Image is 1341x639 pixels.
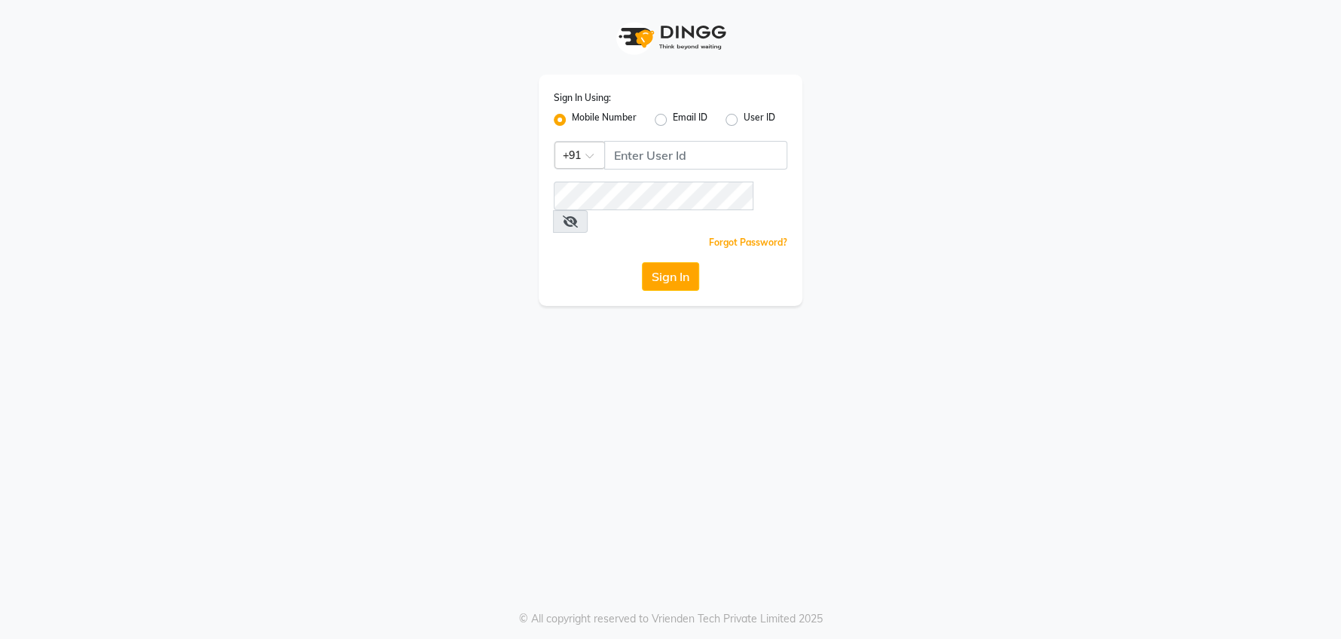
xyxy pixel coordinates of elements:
[604,141,787,170] input: Username
[709,237,787,248] a: Forgot Password?
[610,15,731,60] img: logo1.svg
[554,182,753,210] input: Username
[642,262,699,291] button: Sign In
[673,111,707,129] label: Email ID
[554,91,611,105] label: Sign In Using:
[744,111,775,129] label: User ID
[572,111,637,129] label: Mobile Number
